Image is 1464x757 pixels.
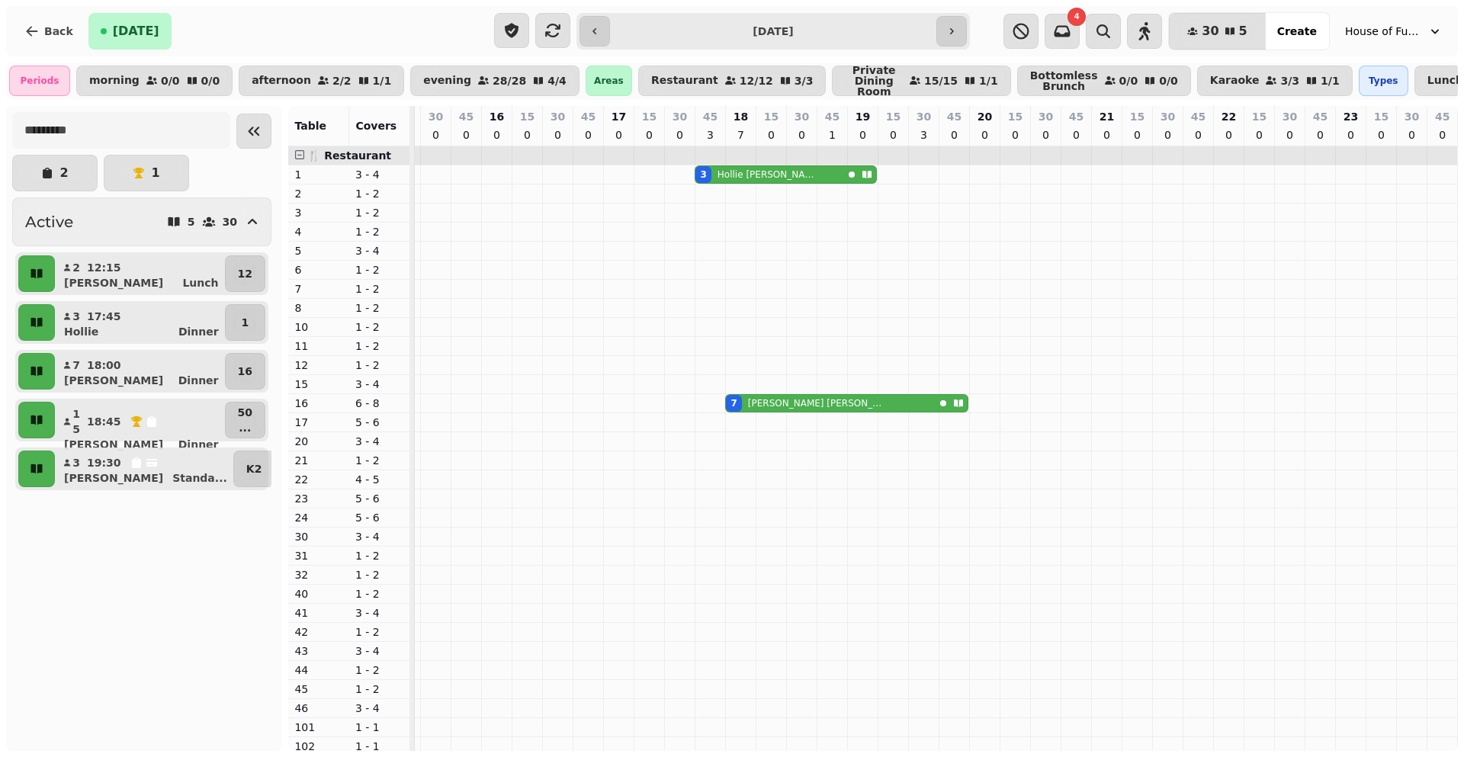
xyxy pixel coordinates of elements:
[58,402,222,438] button: 1518:45[PERSON_NAME]Dinner
[1374,109,1389,124] p: 15
[87,414,121,429] p: 18:45
[87,455,121,470] p: 19:30
[355,224,404,239] p: 1 - 2
[1100,109,1114,124] p: 21
[239,66,404,96] button: afternoon2/21/1
[294,739,343,754] p: 102
[845,65,902,97] p: Private Dining Room
[87,260,121,275] p: 12:15
[355,720,404,735] p: 1 - 1
[201,75,220,86] p: 0 / 0
[355,682,404,697] p: 1 - 2
[748,397,888,409] p: [PERSON_NAME] [PERSON_NAME]
[459,109,474,124] p: 45
[581,109,596,124] p: 45
[1191,109,1206,124] p: 45
[490,109,504,124] p: 16
[917,109,931,124] p: 30
[355,300,404,316] p: 1 - 2
[294,262,343,277] p: 6
[948,127,960,143] p: 0
[355,205,404,220] p: 1 - 2
[294,300,343,316] p: 8
[493,75,526,86] p: 28 / 28
[294,434,343,449] p: 20
[355,701,404,716] p: 3 - 4
[225,304,265,341] button: 1
[355,491,404,506] p: 5 - 6
[72,455,81,470] p: 3
[856,109,870,124] p: 19
[586,66,632,96] div: Areas
[294,186,343,201] p: 2
[355,586,404,601] p: 1 - 2
[225,353,265,390] button: 16
[1344,109,1358,124] p: 23
[887,127,899,143] p: 0
[294,701,343,716] p: 46
[700,168,706,181] div: 3
[355,396,404,411] p: 6 - 8
[72,260,81,275] p: 2
[551,109,565,124] p: 30
[355,529,404,544] p: 3 - 4
[87,358,121,373] p: 18:00
[1039,109,1053,124] p: 30
[225,402,265,438] button: 50...
[703,109,718,124] p: 45
[355,243,404,258] p: 3 - 4
[1169,13,1265,50] button: 305
[734,109,748,124] p: 18
[795,109,809,124] p: 30
[151,167,159,179] p: 1
[294,319,343,335] p: 10
[612,127,624,143] p: 0
[294,358,343,373] p: 12
[429,127,441,143] p: 0
[1321,75,1340,86] p: 1 / 1
[947,109,962,124] p: 45
[58,255,222,292] button: 212:15[PERSON_NAME]Lunch
[1159,75,1178,86] p: 0 / 0
[1405,127,1417,143] p: 0
[1252,109,1267,124] p: 15
[238,364,252,379] p: 16
[718,168,814,181] p: Hollie [PERSON_NAME]
[355,605,404,621] p: 3 - 4
[294,605,343,621] p: 41
[740,75,773,86] p: 12 / 12
[72,309,81,324] p: 3
[547,75,567,86] p: 4 / 4
[178,437,219,452] p: Dinner
[642,109,657,124] p: 15
[294,243,343,258] p: 5
[355,167,404,182] p: 3 - 4
[978,127,990,143] p: 0
[1283,127,1295,143] p: 0
[1210,75,1260,87] p: Karaoke
[355,377,404,392] p: 3 - 4
[76,66,233,96] button: morning0/00/0
[236,114,271,149] button: Collapse sidebar
[373,75,392,86] p: 1 / 1
[25,211,73,233] h2: Active
[188,217,195,227] p: 5
[355,662,404,678] p: 1 - 2
[1202,25,1218,37] span: 30
[294,510,343,525] p: 24
[113,25,159,37] span: [DATE]
[826,127,838,158] p: 15
[58,304,222,341] button: 317:45HollieDinner
[1283,109,1297,124] p: 30
[1030,70,1098,91] p: Bottomless Brunch
[1239,25,1247,37] span: 5
[88,13,172,50] button: [DATE]
[730,397,737,409] div: 7
[332,75,352,86] p: 2 / 2
[294,662,343,678] p: 44
[1336,18,1452,45] button: House of Fu Manchester
[582,127,594,143] p: 0
[9,66,70,96] div: Periods
[233,451,275,487] button: K2
[294,624,343,640] p: 42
